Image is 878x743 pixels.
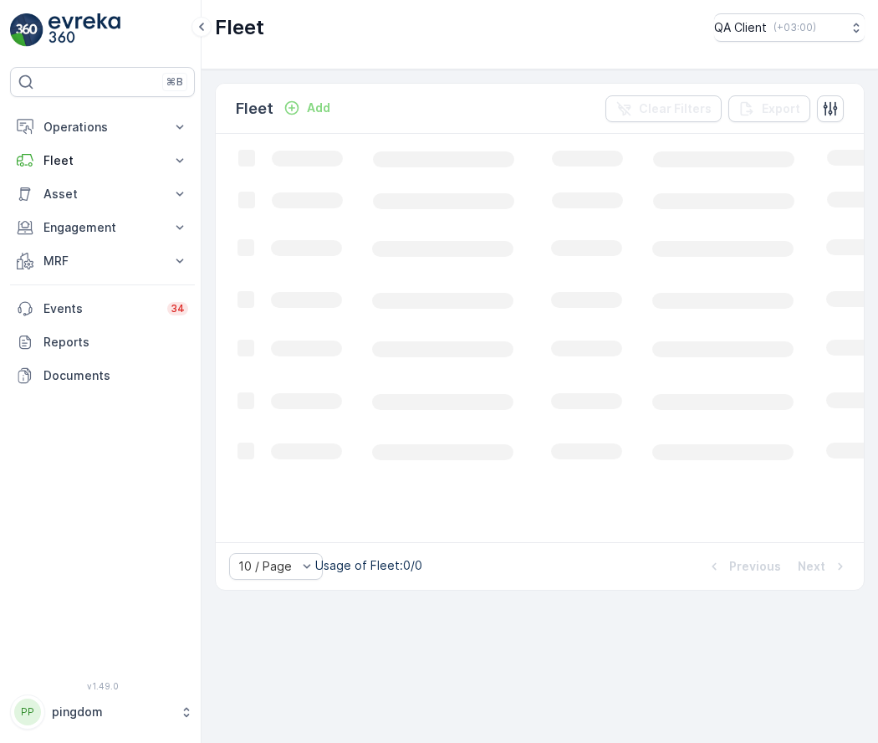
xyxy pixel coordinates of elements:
[10,13,43,47] img: logo
[10,359,195,392] a: Documents
[10,244,195,278] button: MRF
[43,186,161,202] p: Asset
[48,13,120,47] img: logo_light-DOdMpM7g.png
[215,14,264,41] p: Fleet
[798,558,825,575] p: Next
[307,100,330,116] p: Add
[43,253,161,269] p: MRF
[714,19,767,36] p: QA Client
[728,95,810,122] button: Export
[166,75,183,89] p: ⌘B
[10,110,195,144] button: Operations
[729,558,781,575] p: Previous
[10,144,195,177] button: Fleet
[10,177,195,211] button: Asset
[639,100,712,117] p: Clear Filters
[43,119,161,136] p: Operations
[10,211,195,244] button: Engagement
[14,699,41,725] div: PP
[43,334,188,351] p: Reports
[52,704,171,720] p: pingdom
[10,681,195,691] span: v 1.49.0
[10,292,195,325] a: Events34
[10,325,195,359] a: Reports
[43,152,161,169] p: Fleet
[43,300,157,317] p: Events
[315,557,422,574] p: Usage of Fleet : 0/0
[277,98,337,118] button: Add
[43,367,188,384] p: Documents
[236,97,273,120] p: Fleet
[773,21,816,34] p: ( +03:00 )
[10,694,195,730] button: PPpingdom
[762,100,800,117] p: Export
[704,556,783,576] button: Previous
[605,95,722,122] button: Clear Filters
[171,302,185,315] p: 34
[714,13,865,42] button: QA Client(+03:00)
[796,556,850,576] button: Next
[43,219,161,236] p: Engagement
